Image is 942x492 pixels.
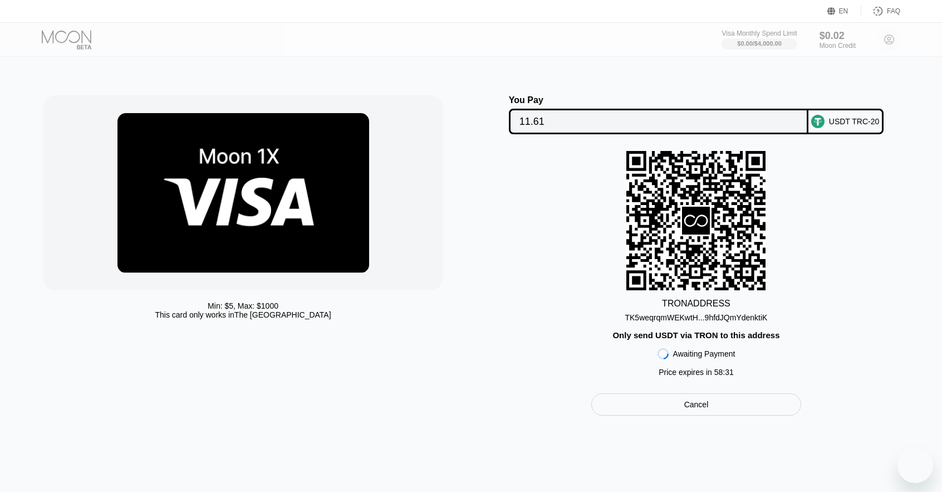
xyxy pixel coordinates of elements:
[861,6,900,17] div: FAQ
[827,6,861,17] div: EN
[714,368,734,377] span: 58 : 31
[839,7,848,15] div: EN
[722,30,797,50] div: Visa Monthly Spend Limit$0.00/$4,000.00
[591,393,801,416] div: Cancel
[887,7,900,15] div: FAQ
[625,309,767,322] div: TK5weqrqmWEKwtH...9hfdJQmYdenktiK
[208,301,278,310] div: Min: $ 5 , Max: $ 1000
[673,349,735,358] div: Awaiting Payment
[482,95,910,134] div: You PayUSDT TRC-20
[509,95,808,105] div: You Pay
[684,400,709,410] div: Cancel
[737,40,782,47] div: $0.00 / $4,000.00
[155,310,331,319] div: This card only works in The [GEOGRAPHIC_DATA]
[659,368,734,377] div: Price expires in
[612,330,779,340] div: Only send USDT via TRON to this address
[897,447,933,483] iframe: Button to launch messaging window
[625,313,767,322] div: TK5weqrqmWEKwtH...9hfdJQmYdenktiK
[829,117,880,126] div: USDT TRC-20
[662,299,730,309] div: TRON ADDRESS
[722,30,797,37] div: Visa Monthly Spend Limit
